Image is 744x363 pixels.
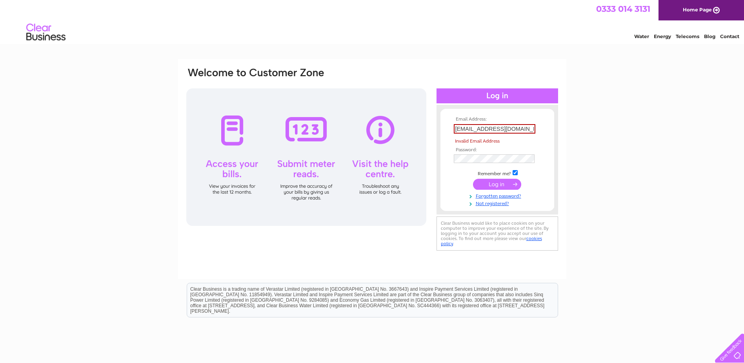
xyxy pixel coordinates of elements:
[654,33,671,39] a: Energy
[454,192,543,199] a: Forgotten password?
[452,169,543,177] td: Remember me?
[26,20,66,44] img: logo.png
[437,216,558,251] div: Clear Business would like to place cookies on your computer to improve your experience of the sit...
[704,33,715,39] a: Blog
[187,4,558,38] div: Clear Business is a trading name of Verastar Limited (registered in [GEOGRAPHIC_DATA] No. 3667643...
[634,33,649,39] a: Water
[452,147,543,153] th: Password:
[441,236,542,246] a: cookies policy
[452,117,543,122] th: Email Address:
[676,33,699,39] a: Telecoms
[473,179,521,190] input: Submit
[454,199,543,207] a: Not registered?
[596,4,650,14] a: 0333 014 3131
[455,138,500,144] span: Invalid Email Address
[720,33,739,39] a: Contact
